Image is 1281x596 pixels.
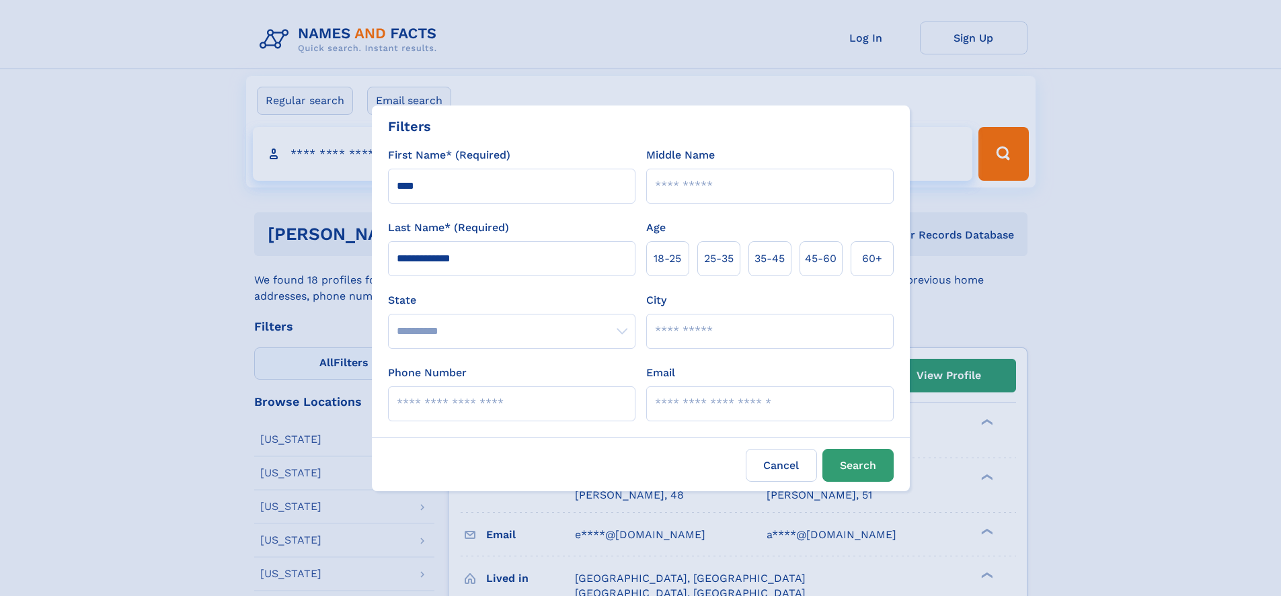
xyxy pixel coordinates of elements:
[704,251,734,267] span: 25‑35
[388,365,467,381] label: Phone Number
[746,449,817,482] label: Cancel
[646,365,675,381] label: Email
[646,220,666,236] label: Age
[388,116,431,136] div: Filters
[646,292,666,308] label: City
[862,251,882,267] span: 60+
[388,292,635,308] label: State
[822,449,894,482] button: Search
[654,251,681,267] span: 18‑25
[754,251,785,267] span: 35‑45
[805,251,837,267] span: 45‑60
[388,147,510,163] label: First Name* (Required)
[388,220,509,236] label: Last Name* (Required)
[646,147,715,163] label: Middle Name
